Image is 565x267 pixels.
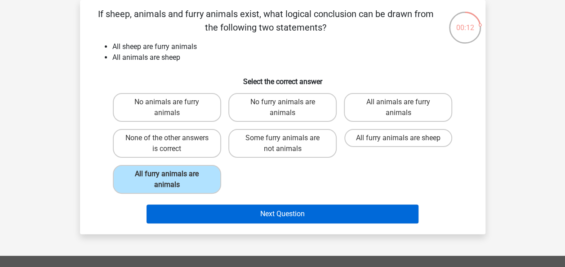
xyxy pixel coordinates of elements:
[344,129,452,147] label: All furry animals are sheep
[113,165,221,194] label: All furry animals are animals
[228,129,337,158] label: Some furry animals are not animals
[147,205,418,223] button: Next Question
[94,7,437,34] p: If sheep, animals and furry animals exist, what logical conclusion can be drawn from the followin...
[94,70,471,86] h6: Select the correct answer
[112,52,471,63] li: All animals are sheep
[113,93,221,122] label: No animals are furry animals
[228,93,337,122] label: No furry animals are animals
[112,41,471,52] li: All sheep are furry animals
[448,11,482,33] div: 00:12
[344,93,452,122] label: All animals are furry animals
[113,129,221,158] label: None of the other answers is correct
